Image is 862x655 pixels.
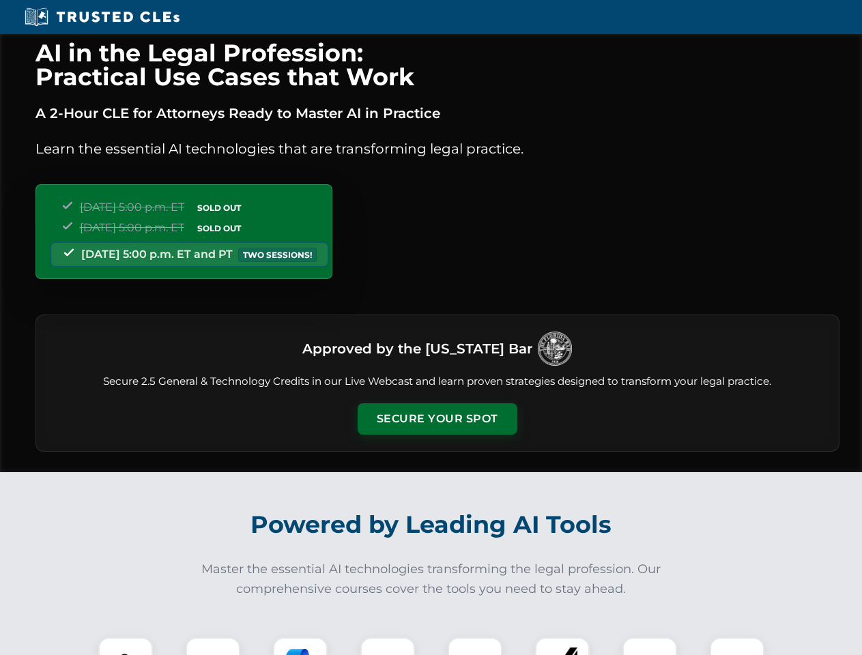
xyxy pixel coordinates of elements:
p: Secure 2.5 General & Technology Credits in our Live Webcast and learn proven strategies designed ... [53,374,822,390]
span: [DATE] 5:00 p.m. ET [80,201,184,214]
button: Secure Your Spot [358,403,517,435]
p: Learn the essential AI technologies that are transforming legal practice. [35,138,839,160]
span: SOLD OUT [192,201,246,215]
span: [DATE] 5:00 p.m. ET [80,221,184,234]
h3: Approved by the [US_STATE] Bar [302,336,532,361]
p: A 2-Hour CLE for Attorneys Ready to Master AI in Practice [35,102,839,124]
img: Logo [538,332,572,366]
h2: Powered by Leading AI Tools [53,501,809,549]
p: Master the essential AI technologies transforming the legal profession. Our comprehensive courses... [192,559,670,599]
span: SOLD OUT [192,221,246,235]
h1: AI in the Legal Profession: Practical Use Cases that Work [35,41,839,89]
img: Trusted CLEs [20,7,184,27]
